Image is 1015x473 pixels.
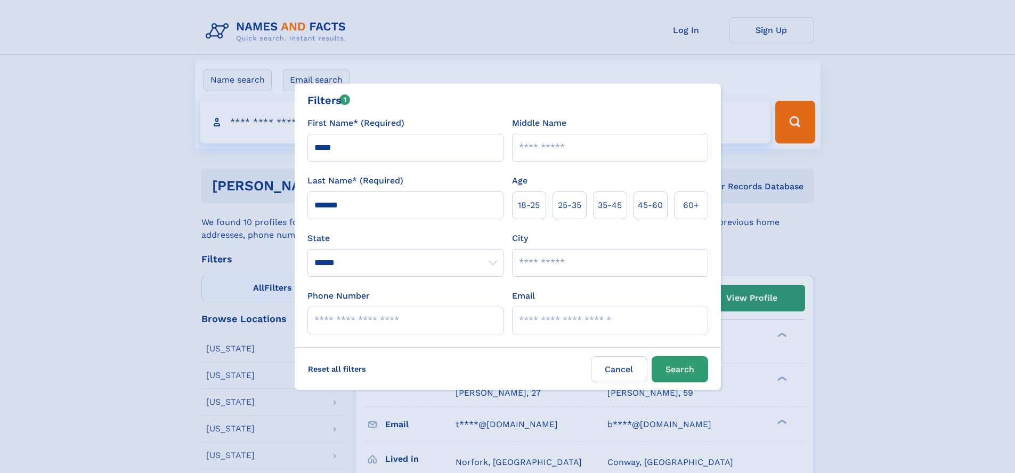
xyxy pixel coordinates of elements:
label: Reset all filters [301,356,373,382]
span: 18‑25 [518,199,540,212]
label: Middle Name [512,117,566,130]
button: Search [652,356,708,382]
span: 45‑60 [638,199,663,212]
label: State [307,232,504,245]
label: Email [512,290,535,302]
label: Last Name* (Required) [307,174,403,187]
span: 25‑35 [558,199,581,212]
label: Cancel [591,356,647,382]
span: 60+ [683,199,699,212]
label: Age [512,174,527,187]
label: Phone Number [307,290,370,302]
label: City [512,232,528,245]
span: 35‑45 [598,199,622,212]
label: First Name* (Required) [307,117,404,130]
div: Filters [307,92,351,108]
